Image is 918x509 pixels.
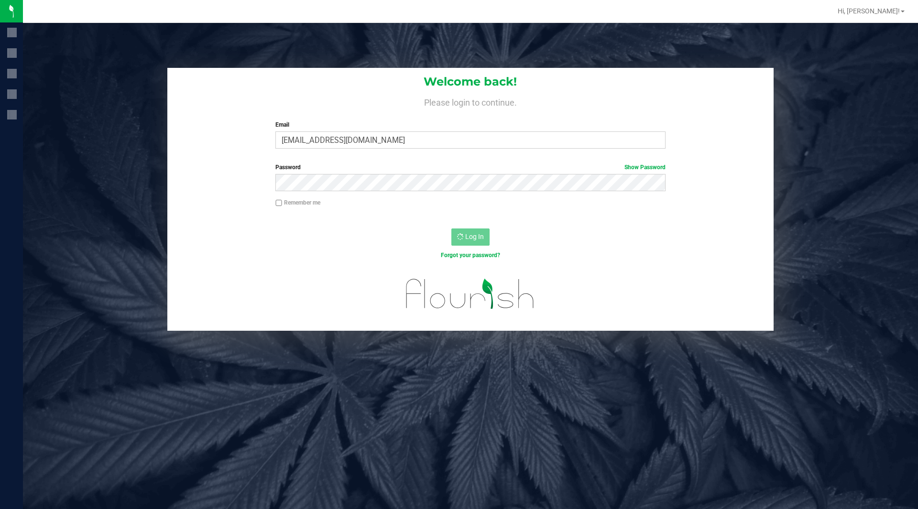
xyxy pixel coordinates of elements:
[838,7,900,15] span: Hi, [PERSON_NAME]!
[275,200,282,206] input: Remember me
[465,233,484,240] span: Log In
[441,252,500,259] a: Forgot your password?
[451,228,490,246] button: Log In
[275,164,301,171] span: Password
[624,164,666,171] a: Show Password
[167,96,774,107] h4: Please login to continue.
[275,198,320,207] label: Remember me
[275,120,665,129] label: Email
[167,76,774,88] h1: Welcome back!
[394,270,546,318] img: flourish_logo.svg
